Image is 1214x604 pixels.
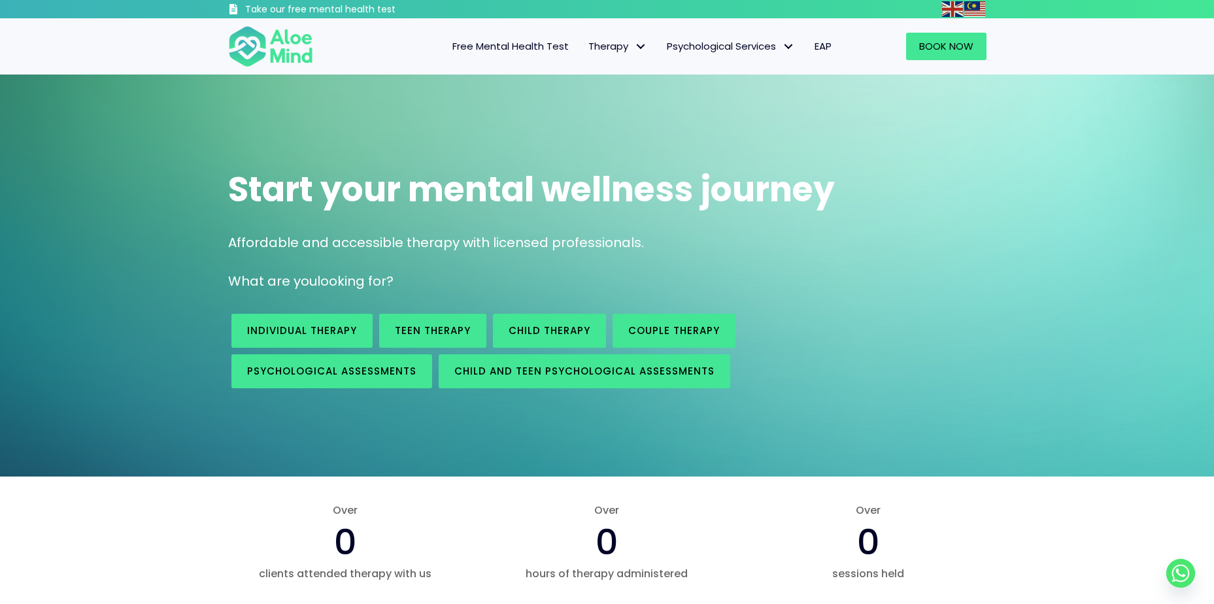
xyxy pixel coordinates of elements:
a: English [942,1,964,16]
span: Over [750,503,986,518]
h3: Take our free mental health test [245,3,465,16]
span: Teen Therapy [395,324,471,337]
a: Whatsapp [1166,559,1195,588]
a: Book Now [906,33,986,60]
span: Psychological Services [667,39,795,53]
a: Psychological assessments [231,354,432,388]
span: looking for? [317,272,394,290]
img: en [942,1,963,17]
span: 0 [334,517,357,567]
img: Aloe mind Logo [228,25,313,68]
a: Psychological ServicesPsychological Services: submenu [657,33,805,60]
a: Individual therapy [231,314,373,348]
span: Child Therapy [509,324,590,337]
nav: Menu [330,33,841,60]
a: Couple therapy [613,314,735,348]
a: TherapyTherapy: submenu [579,33,657,60]
span: EAP [815,39,832,53]
img: ms [964,1,985,17]
a: EAP [805,33,841,60]
span: Psychological Services: submenu [779,37,798,56]
span: Child and Teen Psychological assessments [454,364,715,378]
span: 0 [596,517,618,567]
span: hours of therapy administered [489,566,724,581]
span: Book Now [919,39,973,53]
span: Over [489,503,724,518]
span: Start your mental wellness journey [228,165,835,213]
span: Therapy [588,39,647,53]
a: Take our free mental health test [228,3,465,18]
span: Individual therapy [247,324,357,337]
p: Affordable and accessible therapy with licensed professionals. [228,233,986,252]
span: Therapy: submenu [632,37,650,56]
span: What are you [228,272,317,290]
a: Child and Teen Psychological assessments [439,354,730,388]
span: Psychological assessments [247,364,416,378]
span: 0 [857,517,880,567]
span: clients attended therapy with us [228,566,464,581]
span: Free Mental Health Test [452,39,569,53]
a: Malay [964,1,986,16]
a: Teen Therapy [379,314,486,348]
span: Over [228,503,464,518]
a: Free Mental Health Test [443,33,579,60]
span: Couple therapy [628,324,720,337]
a: Child Therapy [493,314,606,348]
span: sessions held [750,566,986,581]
